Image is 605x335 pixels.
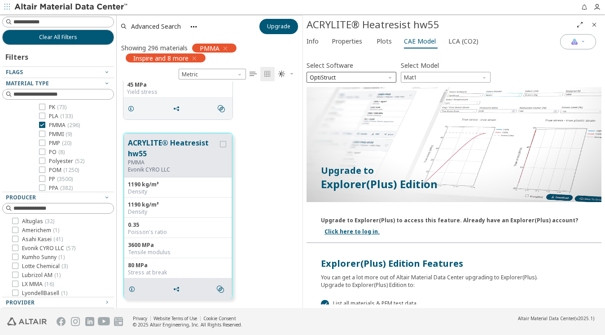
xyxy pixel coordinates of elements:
span: Lotte Chemical [22,263,68,270]
div: grid [117,81,302,308]
div: Tensile modulus [128,249,228,256]
button: Upgrade [259,19,298,34]
div: PMMA [128,159,218,166]
button: Full Screen [573,18,587,32]
div: Upgrade to Explorer(Plus) to access this feature. Already have an Explorer(Plus) account? [321,213,578,224]
span: Info [307,34,319,48]
i:  [264,71,271,78]
label: Select Model [401,59,439,72]
span: ( 382 ) [60,184,73,192]
span: Asahi Kasei [22,236,63,243]
div: 45 MPa [127,81,229,88]
span: PMMA [49,122,80,129]
button: Flags [2,67,114,78]
button: Theme [275,67,298,81]
span: Producer [6,194,36,201]
button: Tile View [260,67,275,81]
span: ( 73 ) [57,103,66,111]
div: ACRYLITE® Heatresist hw55 [307,18,573,32]
button: Similar search [213,280,232,298]
span: ( 3 ) [61,262,68,270]
span: Lubrizol AM [22,272,61,279]
button: ACRYLITE® Heatresist hw55 [128,137,218,159]
div: 80 MPa [128,262,228,269]
a: Cookie Consent [203,315,236,322]
span: ( 1 ) [58,253,65,261]
div: 1190 kg/m³ [128,181,228,188]
a: Click here to log in. [324,228,380,235]
div: 0.35 [128,221,228,229]
div: Yield stress [127,88,229,96]
div: Model [401,72,491,83]
span: ( 32 ) [45,217,54,225]
div:  [321,300,329,308]
span: Americhem [22,227,59,234]
span: ( 1 ) [54,271,61,279]
img: AI Copilot [571,38,578,45]
span: Altair Material Data Center [518,315,574,322]
span: ( 9 ) [66,130,72,138]
span: OptiStruct [307,72,396,83]
div: Filters [2,45,33,66]
span: ( 3500 ) [57,175,73,183]
button: Details [123,100,142,118]
span: ( 41 ) [53,235,63,243]
span: PLA [49,113,73,120]
span: CAE Model [404,34,436,48]
span: LCA (CO2) [448,34,478,48]
span: PK [49,104,66,111]
div: Poisson's ratio [128,229,228,236]
div: © 2025 Altair Engineering, Inc. All Rights Reserved. [133,322,242,328]
p: Explorer(Plus) Edition [321,177,587,191]
span: ( 1 ) [53,226,59,234]
span: ( 1 ) [61,289,67,297]
p: Evonik CYRO LLC [128,166,218,173]
span: Clear All Filters [39,34,77,41]
span: PPA [49,185,73,192]
button: Material Type [2,78,114,89]
div: Explorer(Plus) Edition Features [321,257,587,270]
span: Polyester [49,158,84,165]
span: Metric [179,69,246,79]
button: Details [124,280,143,298]
img: Altair Engineering [7,317,47,326]
div: 1190 kg/m³ [128,201,228,208]
span: Evonik CYRO LLC [22,245,75,252]
span: Properties [332,34,362,48]
span: PP [49,176,73,183]
button: Close [587,18,601,32]
div: 3600 MPa [128,242,228,249]
span: ( 57 ) [66,244,75,252]
button: Similar search [214,100,232,118]
button: Clear All Filters [2,30,114,45]
div: You can get a lot more out of Altair Material Data Center upgrading to Explorer(Plus). Upgrade to... [321,270,587,289]
i:  [218,105,225,112]
span: Plots [377,34,392,48]
span: ( 296 ) [67,121,80,129]
img: Altair Material Data Center [14,3,129,12]
label: Select Software [307,59,353,72]
a: Website Terms of Use [153,315,197,322]
span: Inspire and 8 more [133,54,189,62]
span: PMMI [49,131,72,138]
span: PMMA [200,44,219,52]
span: PMP [49,140,71,147]
span: ( 20 ) [62,139,71,147]
button: Share [169,280,188,298]
div: Software [307,72,396,83]
p: Upgrade to [321,164,587,177]
span: Altuglas [22,218,54,225]
span: Flags [6,68,23,76]
span: Provider [6,299,35,306]
div: Stress at break [128,269,228,276]
span: ( 8 ) [58,148,65,156]
button: Table View [246,67,260,81]
div: List all materials & PEM test data [321,300,587,308]
button: Share [169,100,188,118]
span: Upgrade [267,23,290,30]
button: Provider [2,297,114,308]
span: Kumho Sunny [22,254,65,261]
span: ( 1250 ) [63,166,79,174]
div: Density [128,188,228,195]
span: ( 133 ) [60,112,73,120]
